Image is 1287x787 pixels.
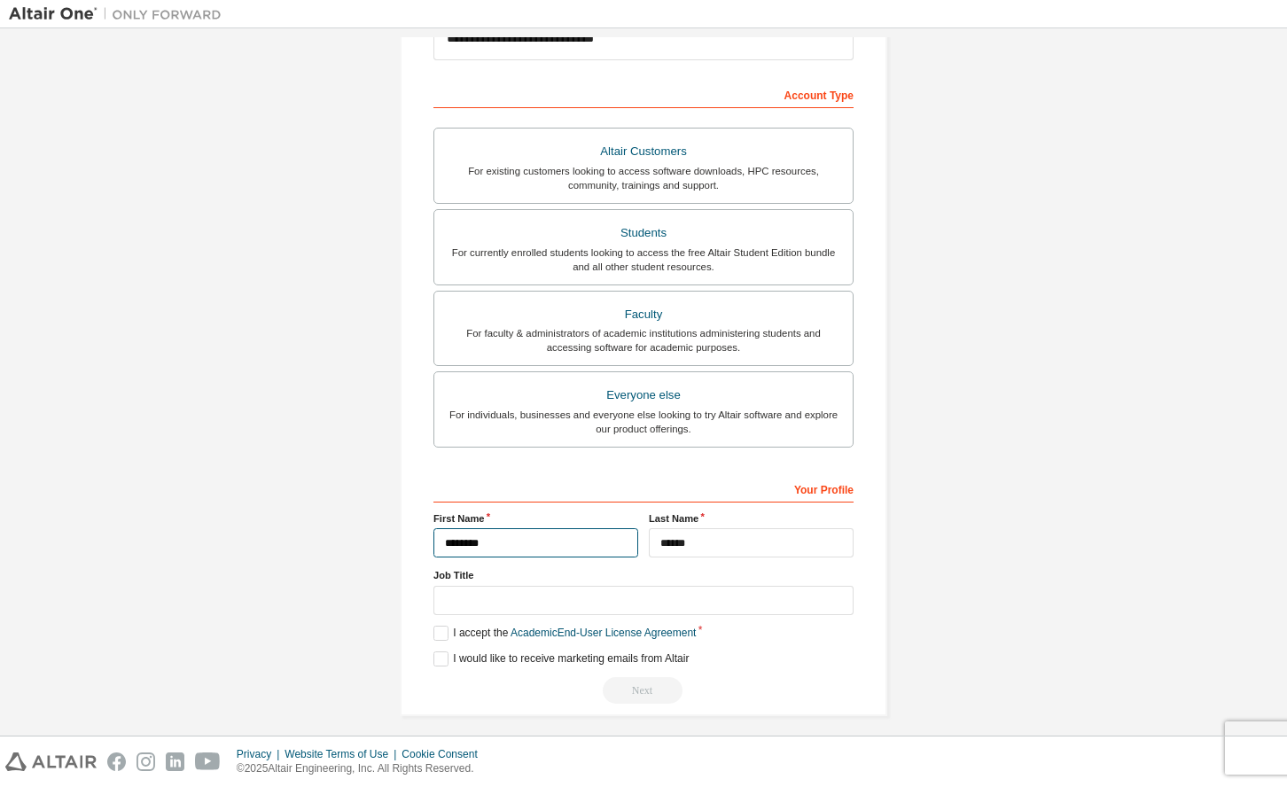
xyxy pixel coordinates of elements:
div: For currently enrolled students looking to access the free Altair Student Edition bundle and all ... [445,245,842,274]
div: Students [445,221,842,245]
div: Email already exists [433,677,854,704]
img: youtube.svg [195,752,221,771]
div: For existing customers looking to access software downloads, HPC resources, community, trainings ... [445,164,842,192]
div: Account Type [433,80,854,108]
label: First Name [433,511,638,526]
img: linkedin.svg [166,752,184,771]
label: I accept the [433,626,696,641]
label: Job Title [433,568,854,582]
div: Privacy [237,747,285,761]
img: altair_logo.svg [5,752,97,771]
label: Last Name [649,511,854,526]
p: © 2025 Altair Engineering, Inc. All Rights Reserved. [237,761,488,776]
img: instagram.svg [136,752,155,771]
label: I would like to receive marketing emails from Altair [433,651,689,666]
a: Academic End-User License Agreement [511,627,696,639]
div: For individuals, businesses and everyone else looking to try Altair software and explore our prod... [445,408,842,436]
div: Cookie Consent [402,747,487,761]
div: Altair Customers [445,139,842,164]
img: Altair One [9,5,230,23]
div: Everyone else [445,383,842,408]
div: Faculty [445,302,842,327]
div: Your Profile [433,474,854,503]
div: Website Terms of Use [285,747,402,761]
img: facebook.svg [107,752,126,771]
div: For faculty & administrators of academic institutions administering students and accessing softwa... [445,326,842,355]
